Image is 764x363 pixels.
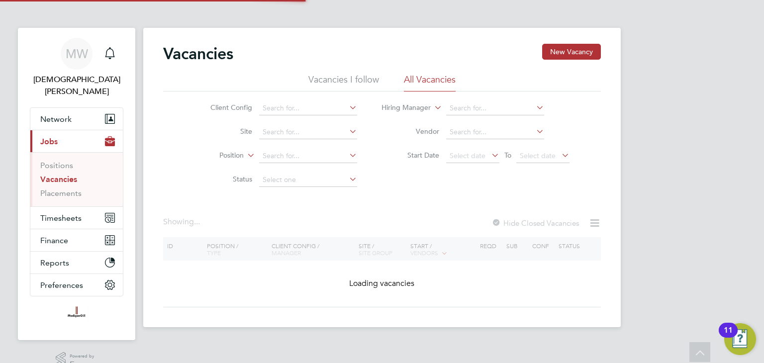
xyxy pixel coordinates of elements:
label: Client Config [195,103,252,112]
label: Vendor [382,127,439,136]
label: Hiring Manager [374,103,431,113]
span: Matthew Wise [30,74,123,97]
span: Finance [40,236,68,245]
button: Timesheets [30,207,123,229]
button: Jobs [30,130,123,152]
li: All Vacancies [404,74,456,91]
div: Jobs [30,152,123,206]
span: Preferences [40,280,83,290]
input: Select one [259,173,357,187]
h2: Vacancies [163,44,233,64]
span: Powered by [70,352,97,361]
label: Hide Closed Vacancies [491,218,579,228]
span: Select date [520,151,556,160]
a: Vacancies [40,175,77,184]
span: Reports [40,258,69,268]
input: Search for... [259,149,357,163]
img: madigangill-logo-retina.png [65,306,88,322]
span: ... [194,217,200,227]
a: Positions [40,161,73,170]
input: Search for... [259,125,357,139]
input: Search for... [446,125,544,139]
button: Open Resource Center, 11 new notifications [724,323,756,355]
span: Timesheets [40,213,82,223]
span: Select date [450,151,485,160]
label: Start Date [382,151,439,160]
a: Go to home page [30,306,123,322]
span: To [501,149,514,162]
a: Placements [40,188,82,198]
div: Showing [163,217,202,227]
li: Vacancies I follow [308,74,379,91]
button: Preferences [30,274,123,296]
button: Reports [30,252,123,273]
label: Status [195,175,252,183]
button: Network [30,108,123,130]
button: New Vacancy [542,44,601,60]
input: Search for... [446,101,544,115]
label: Position [187,151,244,161]
a: MW[DEMOGRAPHIC_DATA][PERSON_NAME] [30,38,123,97]
span: MW [66,47,88,60]
input: Search for... [259,101,357,115]
button: Finance [30,229,123,251]
div: 11 [724,330,733,343]
nav: Main navigation [18,28,135,340]
label: Site [195,127,252,136]
span: Network [40,114,72,124]
span: Jobs [40,137,58,146]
